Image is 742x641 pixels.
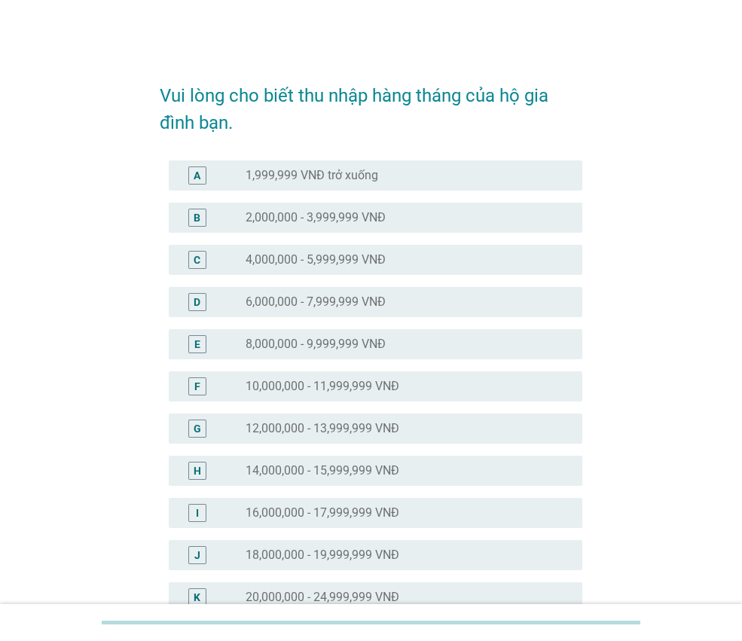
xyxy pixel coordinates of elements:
label: 12,000,000 - 13,999,999 VNĐ [246,421,399,436]
div: B [194,209,200,225]
label: 16,000,000 - 17,999,999 VNĐ [246,505,399,520]
div: K [194,589,200,605]
div: C [194,252,200,267]
label: 14,000,000 - 15,999,999 VNĐ [246,463,399,478]
div: F [194,378,200,394]
div: G [194,420,201,436]
div: A [194,167,200,183]
div: H [194,462,201,478]
label: 20,000,000 - 24,999,999 VNĐ [246,590,399,605]
div: J [194,547,200,563]
div: I [196,505,199,520]
label: 4,000,000 - 5,999,999 VNĐ [246,252,386,267]
h2: Vui lòng cho biết thu nhập hàng tháng của hộ gia đình bạn. [160,67,582,136]
label: 6,000,000 - 7,999,999 VNĐ [246,295,386,310]
div: D [194,294,200,310]
label: 2,000,000 - 3,999,999 VNĐ [246,210,386,225]
label: 18,000,000 - 19,999,999 VNĐ [246,548,399,563]
label: 1,999,999 VNĐ trở xuống [246,168,378,183]
label: 8,000,000 - 9,999,999 VNĐ [246,337,386,352]
div: E [194,336,200,352]
label: 10,000,000 - 11,999,999 VNĐ [246,379,399,394]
